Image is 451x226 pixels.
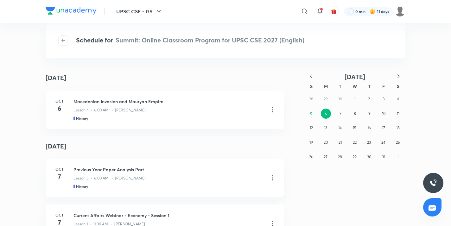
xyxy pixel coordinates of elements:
button: October 25, 2025 [393,137,403,148]
span: [DATE] [345,72,365,81]
button: October 29, 2025 [350,152,360,162]
abbr: October 26, 2025 [309,154,313,159]
button: October 4, 2025 [393,94,403,104]
abbr: October 11, 2025 [397,111,399,116]
h3: Previous Year Paper Analysis Part I [73,166,264,173]
abbr: October 5, 2025 [310,111,312,116]
p: Lesson 4 • 6:00 AM • [PERSON_NAME] [73,107,146,113]
button: avatar [329,6,339,16]
abbr: October 6, 2025 [325,111,327,116]
abbr: October 31, 2025 [382,154,385,159]
abbr: October 3, 2025 [383,97,384,101]
abbr: October 30, 2025 [367,154,371,159]
button: October 17, 2025 [378,123,389,133]
h4: 7 [53,172,66,181]
h4: [DATE] [46,136,284,156]
abbr: October 27, 2025 [324,154,327,159]
abbr: October 12, 2025 [310,125,313,130]
button: October 16, 2025 [364,123,374,133]
img: avatar [331,9,337,14]
abbr: Saturday [397,83,399,89]
button: October 21, 2025 [335,137,345,148]
a: Oct6Macedonian Invasion and Mauryan EmpireLesson 4 • 6:00 AM • [PERSON_NAME]History [46,91,284,129]
button: October 19, 2025 [306,137,316,148]
button: October 9, 2025 [364,109,374,119]
button: October 13, 2025 [321,123,331,133]
h4: 6 [53,104,66,113]
button: October 3, 2025 [378,94,389,104]
abbr: October 15, 2025 [353,125,356,130]
h5: History [76,116,88,121]
abbr: October 18, 2025 [396,125,400,130]
abbr: Friday [382,83,385,89]
button: October 11, 2025 [393,109,403,119]
button: October 18, 2025 [393,123,403,133]
button: October 1, 2025 [350,94,360,104]
button: October 14, 2025 [335,123,345,133]
button: October 2, 2025 [364,94,374,104]
abbr: Thursday [368,83,371,89]
button: UPSC CSE - GS [112,5,166,18]
h6: Oct [53,212,66,218]
img: streak [369,8,376,15]
abbr: Monday [324,83,328,89]
abbr: October 25, 2025 [396,140,400,145]
abbr: October 16, 2025 [367,125,371,130]
h3: Current Affairs Webinar - Economy - Session 1 [73,212,264,219]
abbr: October 8, 2025 [354,111,356,116]
abbr: October 2, 2025 [368,97,370,101]
abbr: October 9, 2025 [368,111,371,116]
button: October 22, 2025 [350,137,360,148]
h6: Oct [53,98,66,104]
button: October 28, 2025 [335,152,345,162]
abbr: October 7, 2025 [340,111,341,116]
img: Company Logo [46,7,97,15]
abbr: October 19, 2025 [309,140,313,145]
h3: Macedonian Invasion and Mauryan Empire [73,98,264,105]
button: October 30, 2025 [364,152,374,162]
a: Oct7Previous Year Paper Analysis Part ILesson 5 • 6:00 AM • [PERSON_NAME]History [46,159,284,197]
button: October 15, 2025 [350,123,360,133]
button: October 31, 2025 [378,152,389,162]
abbr: October 21, 2025 [339,140,342,145]
abbr: Tuesday [339,83,341,89]
a: Company Logo [46,7,97,16]
button: October 8, 2025 [350,109,360,119]
abbr: October 14, 2025 [338,125,342,130]
button: October 12, 2025 [306,123,316,133]
abbr: October 23, 2025 [367,140,371,145]
button: October 23, 2025 [364,137,374,148]
h4: Schedule for [76,35,304,46]
span: Summit: Online Classroom Program for UPSC CSE 2027 (English) [116,36,304,44]
button: October 24, 2025 [378,137,389,148]
button: October 7, 2025 [335,109,346,119]
button: October 20, 2025 [321,137,331,148]
abbr: October 28, 2025 [338,154,342,159]
abbr: Wednesday [353,83,357,89]
abbr: October 17, 2025 [382,125,385,130]
button: October 5, 2025 [306,109,316,119]
img: Celina Chingmuan [395,6,405,17]
h4: [DATE] [46,73,66,83]
abbr: October 24, 2025 [381,140,385,145]
h5: History [76,184,88,189]
abbr: October 10, 2025 [382,111,385,116]
button: October 27, 2025 [321,152,331,162]
abbr: October 4, 2025 [397,97,399,101]
button: October 26, 2025 [306,152,316,162]
img: ttu [429,179,437,187]
button: [DATE] [318,73,391,81]
abbr: Sunday [310,83,313,89]
abbr: October 1, 2025 [354,97,355,101]
button: October 10, 2025 [379,109,389,119]
button: October 6, 2025 [321,109,331,119]
abbr: October 13, 2025 [324,125,327,130]
abbr: October 22, 2025 [353,140,357,145]
h6: Oct [53,166,66,172]
abbr: October 20, 2025 [324,140,328,145]
p: Lesson 5 • 6:00 AM • [PERSON_NAME] [73,175,146,181]
abbr: October 29, 2025 [353,154,357,159]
